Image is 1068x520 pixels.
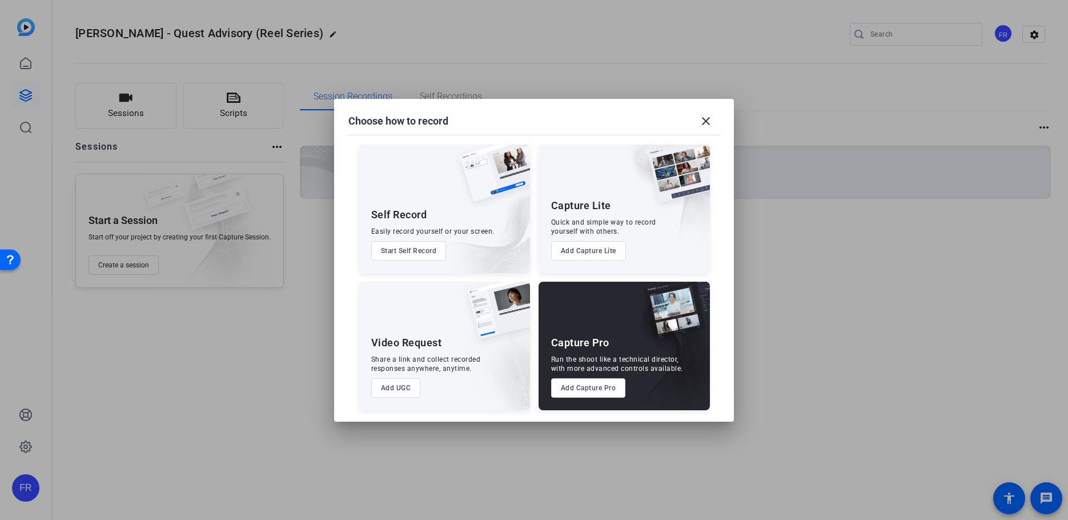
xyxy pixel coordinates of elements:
img: self-record.png [451,145,530,213]
img: embarkstudio-capture-lite.png [608,145,710,259]
button: Start Self Record [371,241,447,261]
button: Add Capture Lite [551,241,626,261]
div: Self Record [371,208,427,222]
img: embarkstudio-capture-pro.png [625,296,710,410]
img: capture-lite.png [639,145,710,214]
h1: Choose how to record [348,114,448,128]
button: Add Capture Pro [551,378,626,398]
div: Video Request [371,336,442,350]
img: embarkstudio-self-record.png [431,169,530,273]
div: Capture Pro [551,336,609,350]
img: capture-pro.png [635,282,710,351]
div: Easily record yourself or your screen. [371,227,495,236]
img: embarkstudio-ugc-content.png [464,317,530,410]
img: ugc-content.png [459,282,530,351]
div: Capture Lite [551,199,611,213]
div: Quick and simple way to record yourself with others. [551,218,656,236]
mat-icon: close [699,114,713,128]
div: Share a link and collect recorded responses anywhere, anytime. [371,355,481,373]
div: Run the shoot like a technical director, with more advanced controls available. [551,355,683,373]
button: Add UGC [371,378,421,398]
